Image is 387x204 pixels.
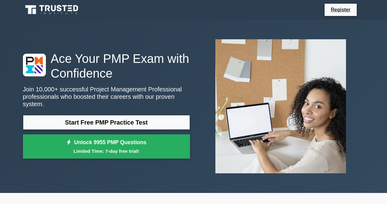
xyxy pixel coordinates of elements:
[31,148,182,155] small: Limited Time: 7-day free trial!
[23,115,190,130] a: Start Free PMP Practice Test
[23,134,190,159] a: Unlock 9955 PMP QuestionsLimited Time: 7-day free trial!
[23,51,190,81] h1: Ace Your PMP Exam with Confidence
[327,6,354,13] a: Register
[23,86,190,108] p: Join 10,000+ successful Project Management Professional professionals who boosted their careers w...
